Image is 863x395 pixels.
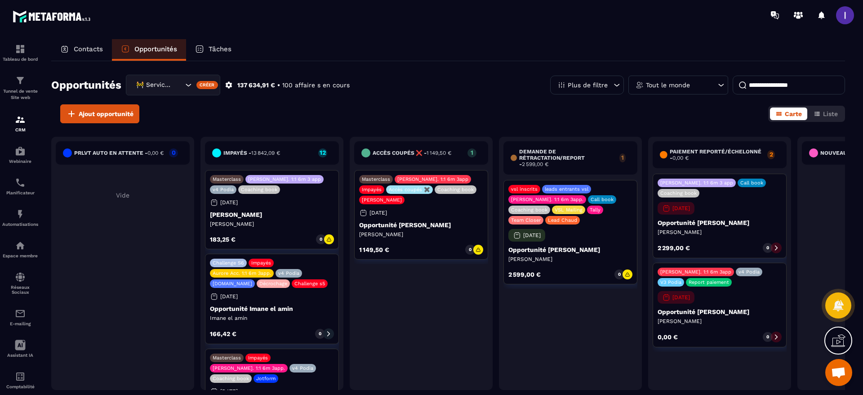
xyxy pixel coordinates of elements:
p: [DATE] [220,199,238,206]
p: Opportunités [134,45,177,53]
p: [PERSON_NAME]. 1:1 6m 3app. [511,197,583,202]
p: Espace membre [2,253,38,258]
p: [PERSON_NAME]. 1:1 6m 3 app [248,176,321,182]
p: [DATE] [523,232,541,238]
p: Opportunité Imane el amin [210,305,334,312]
p: Impayés [248,355,268,361]
p: Tunnel de vente Site web [2,88,38,101]
img: formation [15,114,26,125]
p: VSL Mailing [555,207,583,213]
p: Coaching book [437,187,474,193]
p: • [277,81,280,90]
p: Challenge S6 [213,260,244,266]
a: Assistant IA [2,333,38,364]
p: [DATE] [220,293,238,300]
p: v4 Podia [738,269,760,275]
a: automationsautomationsAutomatisations [2,202,38,233]
p: [PERSON_NAME] [210,211,334,218]
span: 0,00 € [672,155,689,161]
p: 1 149,50 € [359,247,389,253]
a: Tâches [186,39,240,61]
p: 0 [618,271,621,278]
a: emailemailE-mailing [2,301,38,333]
p: 2 [767,151,775,157]
img: social-network [15,272,26,283]
p: 12 [318,149,327,156]
p: 166,42 € [210,331,236,337]
p: Tâches [209,45,231,53]
p: vsl inscrits [511,186,538,192]
p: [DATE] [672,205,690,211]
h6: Impayés - [223,150,280,156]
p: 137 634,91 € [237,81,275,90]
img: formation [15,75,26,86]
p: Aurore Acc. 1:1 6m 3app. [213,270,271,276]
p: v4 Podia [213,187,234,193]
span: 1 149,50 € [427,150,451,156]
p: Call book [740,180,763,186]
p: 0,00 € [658,334,678,340]
p: Coaching book [511,207,547,213]
p: Vide [56,192,190,199]
p: 2 599,00 € [508,271,541,278]
p: [PERSON_NAME] [508,256,632,263]
p: 0 [319,331,321,337]
p: Masterclass [213,355,241,361]
span: Liste [823,110,838,117]
p: Lead Chaud [548,217,577,223]
span: Ajout opportunité [79,109,133,118]
p: [DATE] [672,294,690,301]
p: 183,25 € [210,236,236,242]
p: Imane el amin [210,314,334,322]
p: [PERSON_NAME] [362,197,402,203]
h6: Paiement reporté/échelonné - [670,148,763,161]
p: [PERSON_NAME] [359,231,483,238]
span: Carte [785,110,802,117]
p: Coaching book [213,376,249,382]
img: automations [15,209,26,220]
p: v4 Podia [292,365,313,371]
a: schedulerschedulerPlanificateur [2,171,38,202]
p: 2 299,00 € [658,245,690,251]
a: formationformationTunnel de vente Site web [2,68,38,108]
a: formationformationCRM [2,108,38,139]
h6: Demande de rétractation/report - [519,148,614,167]
div: Ouvrir le chat [825,359,852,386]
h2: Opportunités [51,76,121,94]
p: Contacts [74,45,103,53]
p: Challenge s5 [294,281,325,287]
p: Planificateur [2,190,38,195]
p: [PERSON_NAME]. 1:1 6m 3app. [213,365,285,371]
p: Coaching book [660,190,697,196]
p: [PERSON_NAME] [210,220,334,228]
button: Liste [808,108,843,120]
p: [DATE] [220,388,238,395]
p: Impayés [362,187,382,193]
p: 100 affaire s en cours [282,81,350,90]
a: Opportunités [112,39,186,61]
p: Réseaux Sociaux [2,285,38,295]
span: 0,00 € [147,150,164,156]
p: [DOMAIN_NAME] [213,281,252,287]
p: Impayés [251,260,271,266]
span: 13 842,09 € [251,150,280,156]
p: Tableau de bord [2,57,38,62]
p: 0 [766,245,769,251]
p: Webinaire [2,159,38,164]
p: E-mailing [2,321,38,326]
p: leads entrants vsl [545,186,588,192]
img: scheduler [15,177,26,188]
p: Team Closer [511,217,541,223]
img: automations [15,240,26,251]
p: v4 Podia [278,270,299,276]
p: 0 [169,149,178,156]
div: Créer [196,81,218,89]
p: Opportunité [PERSON_NAME] [359,221,483,229]
p: Call book [591,197,614,202]
p: Assistant IA [2,353,38,358]
p: Jotform [256,376,276,382]
p: [DATE] [369,210,387,216]
p: Accès coupés ✖️ [389,187,430,193]
p: CRM [2,127,38,132]
p: Masterclass [213,176,241,182]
